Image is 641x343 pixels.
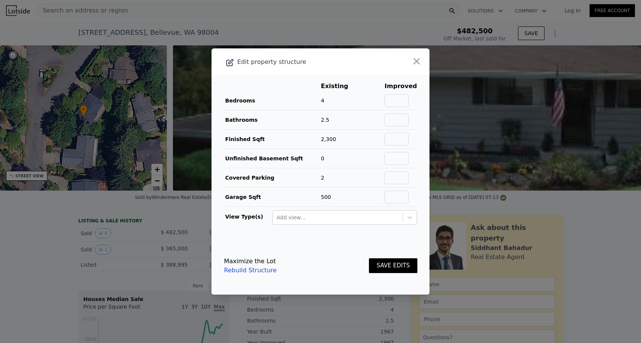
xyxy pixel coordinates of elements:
[224,266,277,275] a: Rebuild Structure
[224,91,320,110] td: Bedrooms
[321,117,329,123] span: 2.5
[384,81,417,91] th: Improved
[321,194,331,200] span: 500
[321,155,324,161] span: 0
[212,57,386,67] div: Edit property structure
[321,175,324,181] span: 2
[224,257,277,266] div: Maximize the Lot
[224,168,320,188] td: Covered Parking
[321,98,324,104] span: 4
[224,110,320,130] td: Bathrooms
[320,81,360,91] th: Existing
[224,149,320,168] td: Unfinished Basement Sqft
[369,258,417,273] button: SAVE EDITS
[224,207,272,225] td: View Type(s)
[224,188,320,207] td: Garage Sqft
[224,130,320,149] td: Finished Sqft
[321,136,336,142] span: 2,300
